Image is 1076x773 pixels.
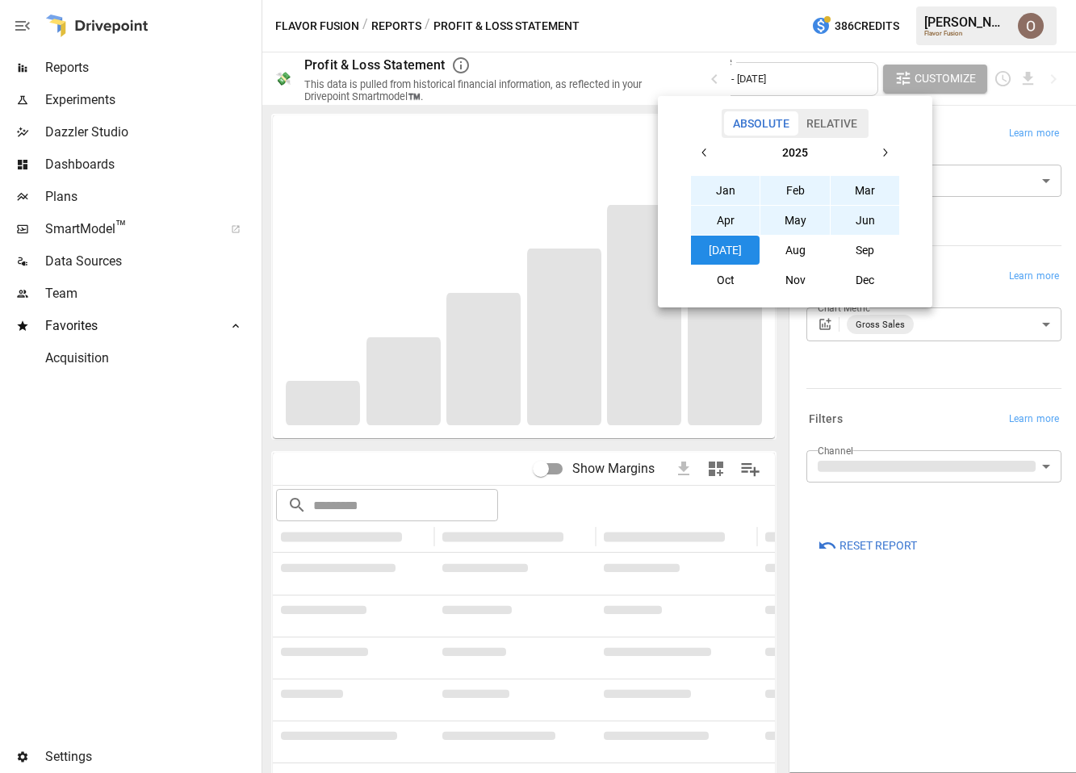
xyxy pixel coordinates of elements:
[691,265,760,295] button: Oct
[724,111,798,136] button: Absolute
[760,176,830,205] button: Feb
[831,176,900,205] button: Mar
[760,236,830,265] button: Aug
[798,111,866,136] button: Relative
[760,206,830,235] button: May
[691,176,760,205] button: Jan
[691,236,760,265] button: [DATE]
[831,206,900,235] button: Jun
[831,265,900,295] button: Dec
[760,265,830,295] button: Nov
[831,236,900,265] button: Sep
[691,206,760,235] button: Apr
[719,138,870,167] button: 2025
